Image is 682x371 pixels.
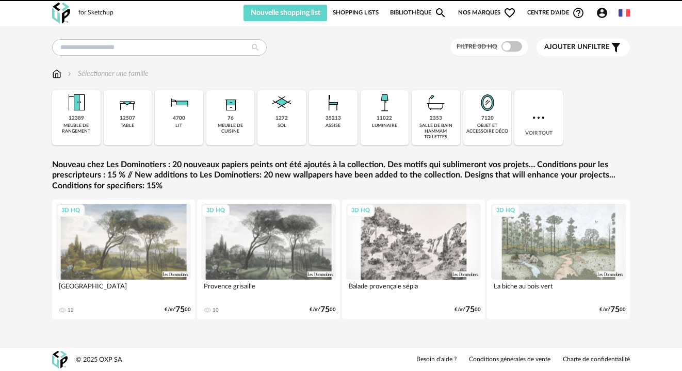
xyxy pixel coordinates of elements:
a: Conditions générales de vente [469,356,550,364]
div: 12507 [120,115,135,122]
div: © 2025 OXP SA [76,356,122,364]
span: Account Circle icon [596,7,613,19]
span: Nos marques [458,5,516,21]
div: Voir tout [514,90,563,145]
div: 11022 [377,115,392,122]
div: 12 [68,307,74,313]
a: Shopping Lists [333,5,379,21]
span: 75 [175,307,185,313]
span: Help Circle Outline icon [572,7,584,19]
a: 3D HQ Provence grisaille 10 €/m²7500 [197,200,340,319]
span: Heart Outline icon [504,7,516,19]
span: Filtre 3D HQ [457,43,497,50]
div: lit [175,123,182,128]
div: [GEOGRAPHIC_DATA] [56,280,191,300]
span: 75 [610,307,620,313]
span: Nouvelle shopping list [251,9,320,17]
div: 12389 [69,115,84,122]
img: Salle%20de%20bain.png [424,90,448,115]
div: Provence grisaille [201,280,336,300]
a: 3D HQ Balade provençale sépia €/m²7500 [342,200,485,319]
div: meuble de rangement [55,123,98,135]
div: meuble de cuisine [209,123,252,135]
img: Rangement.png [218,90,243,115]
img: svg+xml;base64,PHN2ZyB3aWR0aD0iMTYiIGhlaWdodD0iMTYiIHZpZXdCb3g9IjAgMCAxNiAxNiIgZmlsbD0ibm9uZSIgeG... [66,69,74,79]
div: €/m² 00 [454,307,481,313]
div: 2353 [430,115,442,122]
span: Filter icon [610,41,622,54]
div: objet et accessoire déco [466,123,509,135]
button: Ajouter unfiltre Filter icon [537,39,630,56]
a: Nouveau chez Les Dominotiers : 20 nouveaux papiers peints ont été ajoutés à la collection. Des mo... [52,159,630,191]
div: for Sketchup [78,9,113,17]
a: 3D HQ La biche au bois vert €/m²7500 [487,200,630,319]
img: Sol.png [269,90,294,115]
img: Miroir.png [475,90,500,115]
div: 76 [228,115,234,122]
div: €/m² 00 [599,307,626,313]
img: Literie.png [167,90,191,115]
a: Besoin d'aide ? [416,356,457,364]
div: 3D HQ [347,204,375,217]
div: €/m² 00 [310,307,336,313]
span: Centre d'aideHelp Circle Outline icon [527,7,584,19]
div: sol [278,123,286,128]
div: 35213 [326,115,341,122]
div: 7120 [481,115,494,122]
span: Account Circle icon [596,7,608,19]
img: more.7b13dc1.svg [530,109,547,126]
div: salle de bain hammam toilettes [415,123,457,140]
span: filtre [544,43,610,52]
a: 3D HQ [GEOGRAPHIC_DATA] 12 €/m²7500 [52,200,195,319]
div: Sélectionner une famille [66,69,149,79]
span: Ajouter un [544,43,588,51]
div: €/m² 00 [165,307,191,313]
div: luminaire [372,123,397,128]
div: Balade provençale sépia [346,280,481,300]
img: Luminaire.png [372,90,397,115]
div: La biche au bois vert [491,280,626,300]
img: Meuble%20de%20rangement.png [64,90,89,115]
div: 3D HQ [57,204,85,217]
a: BibliothèqueMagnify icon [390,5,447,21]
span: 75 [465,307,475,313]
img: svg+xml;base64,PHN2ZyB3aWR0aD0iMTYiIGhlaWdodD0iMTciIHZpZXdCb3g9IjAgMCAxNiAxNyIgZmlsbD0ibm9uZSIgeG... [52,69,61,79]
div: 3D HQ [202,204,230,217]
div: assise [326,123,340,128]
img: Assise.png [321,90,346,115]
div: table [121,123,134,128]
img: Table.png [115,90,140,115]
button: Nouvelle shopping list [243,5,327,21]
span: Magnify icon [434,7,447,19]
img: OXP [52,351,68,369]
img: fr [619,7,630,19]
div: 4700 [173,115,185,122]
div: 3D HQ [492,204,519,217]
div: 1272 [275,115,288,122]
div: 10 [213,307,219,313]
span: 75 [320,307,330,313]
a: Charte de confidentialité [563,356,630,364]
img: OXP [52,3,70,24]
